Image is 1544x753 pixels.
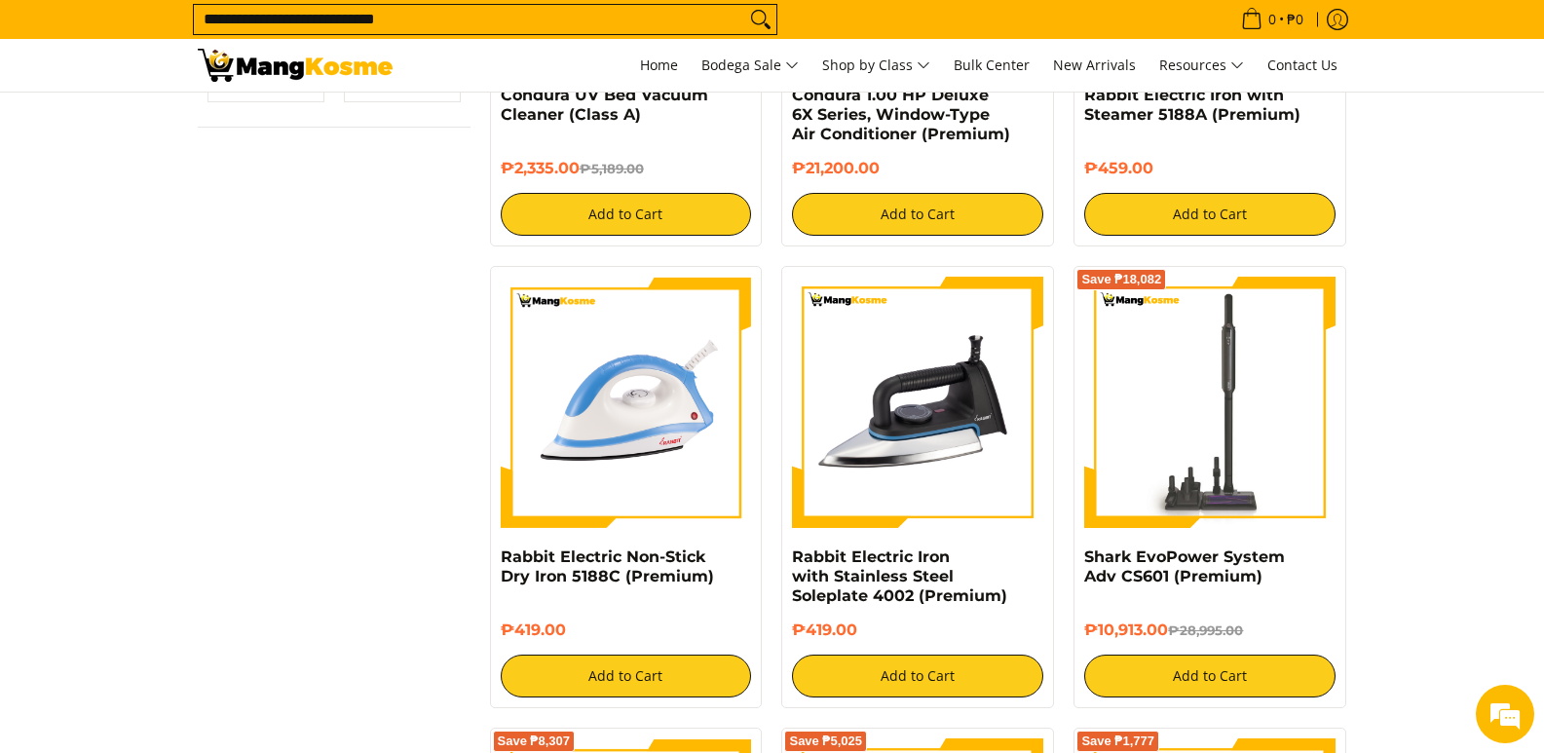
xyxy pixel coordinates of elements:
span: Resources [1159,54,1244,78]
a: Condura UV Bed Vacuum Cleaner (Class A) [501,86,708,124]
a: Shark EvoPower System Adv CS601 (Premium) [1084,547,1285,585]
span: Save ₱1,777 [1081,735,1154,747]
span: ₱0 [1284,13,1306,26]
del: ₱5,189.00 [580,161,644,176]
a: Contact Us [1258,39,1347,92]
h6: ₱2,335.00 [501,159,752,178]
del: ₱28,995.00 [1168,622,1243,638]
span: Save ₱5,025 [789,735,862,747]
a: New Arrivals [1043,39,1146,92]
span: Shop by Class [822,54,930,78]
h6: ₱21,200.00 [792,159,1043,178]
button: Add to Cart [792,655,1043,697]
button: Add to Cart [1084,193,1336,236]
a: Bodega Sale [692,39,809,92]
button: Add to Cart [501,193,752,236]
span: New Arrivals [1053,56,1136,74]
button: Add to Cart [792,193,1043,236]
span: Contact Us [1267,56,1337,74]
a: Bulk Center [944,39,1039,92]
span: Bulk Center [954,56,1030,74]
span: • [1235,9,1309,30]
span: Home [640,56,678,74]
button: Search [745,5,776,34]
a: Rabbit Electric Non-Stick Dry Iron 5188C (Premium) [501,547,714,585]
h6: ₱419.00 [792,621,1043,640]
nav: Main Menu [412,39,1347,92]
h6: ₱10,913.00 [1084,621,1336,640]
button: Add to Cart [501,655,752,697]
a: Condura 1.00 HP Deluxe 6X Series, Window-Type Air Conditioner (Premium) [792,86,1010,143]
h6: ₱459.00 [1084,159,1336,178]
span: Save ₱18,082 [1081,274,1161,285]
a: Home [630,39,688,92]
a: Shop by Class [812,39,940,92]
a: Rabbit Electric Iron with Stainless Steel Soleplate 4002 (Premium) [792,547,1007,605]
img: https://mangkosme.com/products/rabbit-electric-non-stick-dry-iron-5188c-class-a [501,277,752,528]
a: Resources [1149,39,1254,92]
img: https://mangkosme.com/products/rabbit-electric-iron-with-stainless-steel-soleplate-4002-class-a [792,277,1043,528]
h6: ₱419.00 [501,621,752,640]
span: 0 [1265,13,1279,26]
span: Bodega Sale [701,54,799,78]
img: shark-evopower-wireless-vacuum-full-view-mang-kosme [1084,277,1336,528]
img: Search: 14 results found for &quot;condura uv bed vacuum cleaner&quot; | Mang Kosme [198,49,393,82]
a: Rabbit Electric Iron with Steamer 5188A (Premium) [1084,86,1300,124]
button: Add to Cart [1084,655,1336,697]
span: Save ₱8,307 [498,735,571,747]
